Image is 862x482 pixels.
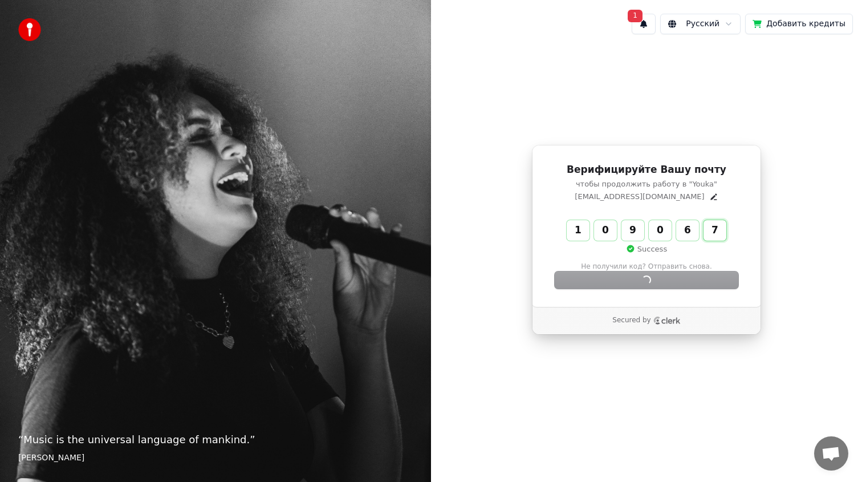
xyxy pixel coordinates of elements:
span: 1 [628,10,643,22]
img: youka [18,18,41,41]
input: Enter verification code [567,220,749,241]
p: чтобы продолжить работу в "Youka" [555,179,738,189]
h1: Верифицируйте Вашу почту [555,163,738,177]
p: Secured by [612,316,650,325]
p: “ Music is the universal language of mankind. ” [18,432,413,448]
p: [EMAIL_ADDRESS][DOMAIN_NAME] [575,192,704,202]
p: Success [626,244,667,254]
a: Clerk logo [653,317,681,325]
button: Добавить кредиты [745,14,853,34]
div: Открытый чат [814,436,848,471]
button: Edit [709,192,718,201]
footer: [PERSON_NAME] [18,452,413,464]
button: 1 [632,14,656,34]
